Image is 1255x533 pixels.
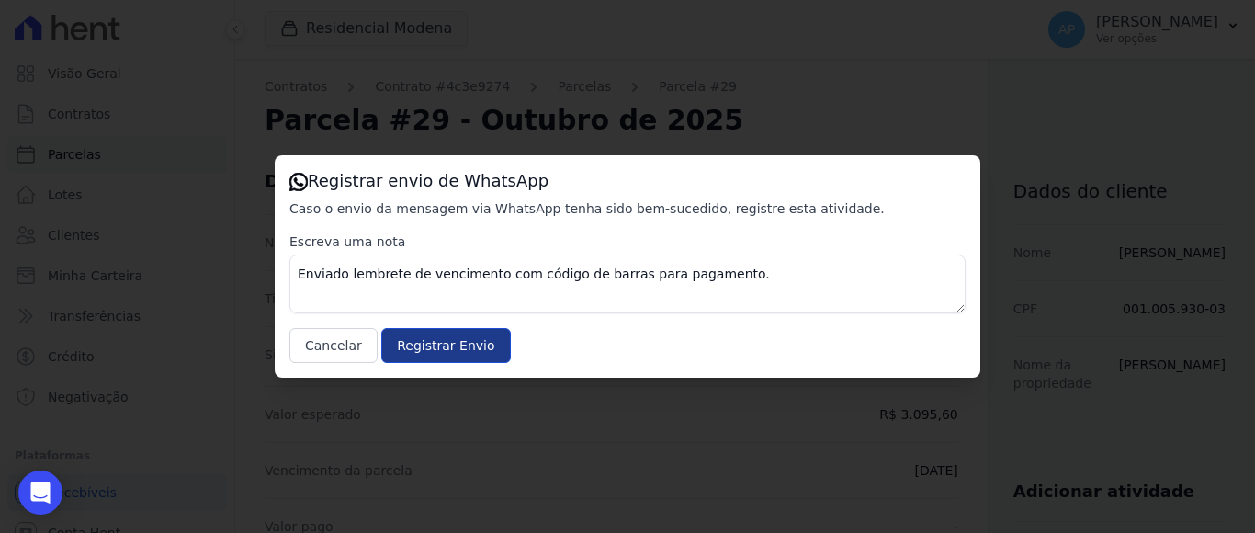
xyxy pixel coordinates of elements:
textarea: Enviado lembrete de vencimento com código de barras para pagamento. [289,255,966,313]
button: Cancelar [289,328,378,363]
label: Escreva uma nota [289,232,966,251]
p: Caso o envio da mensagem via WhatsApp tenha sido bem-sucedido, registre esta atividade. [289,199,966,218]
input: Registrar Envio [381,328,510,363]
div: Open Intercom Messenger [18,471,62,515]
h3: Registrar envio de WhatsApp [289,170,966,192]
